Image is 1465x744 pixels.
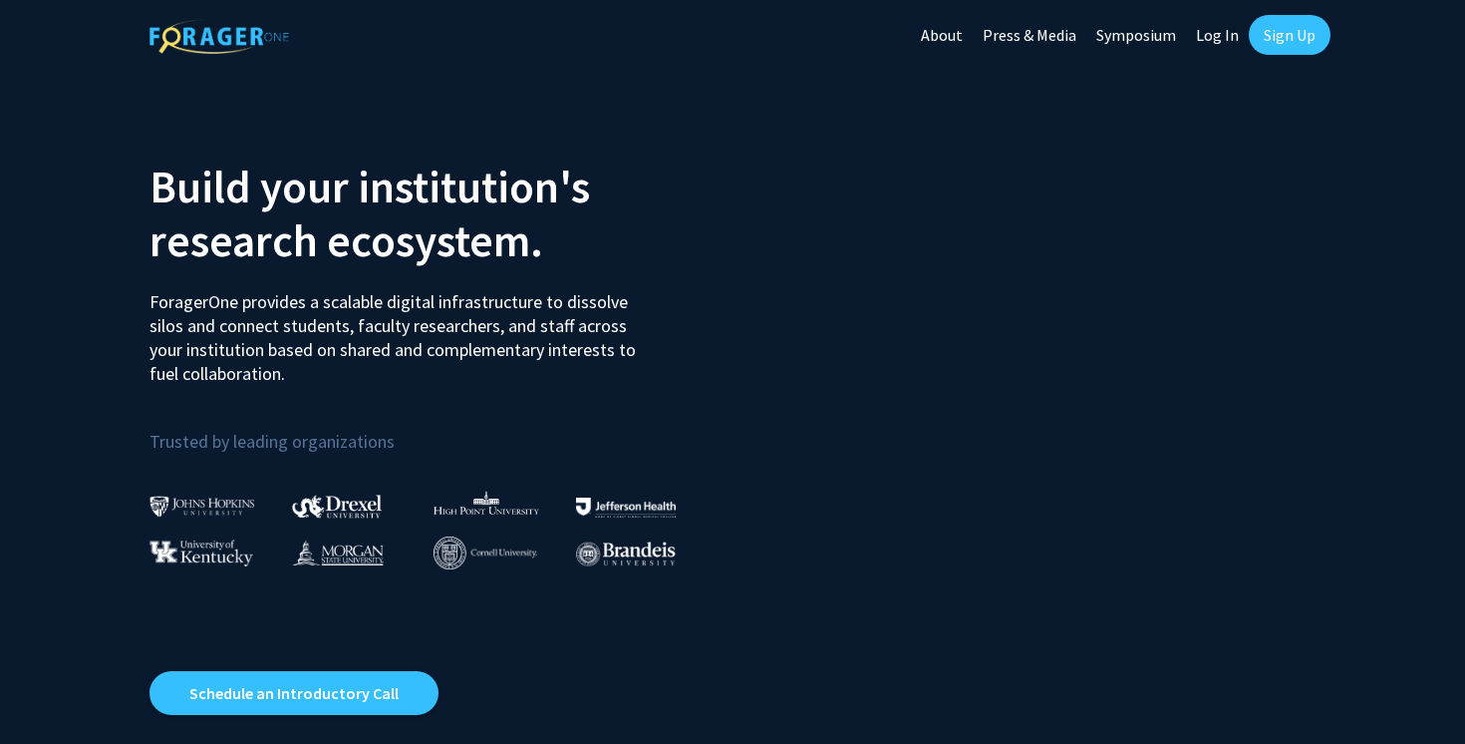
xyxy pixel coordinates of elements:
p: Trusted by leading organizations [149,402,718,457]
img: Drexel University [292,495,382,518]
img: Brandeis University [576,542,676,566]
a: Sign Up [1249,15,1330,55]
img: University of Kentucky [149,540,253,566]
h2: Build your institution's research ecosystem. [149,160,718,267]
img: High Point University [434,491,539,515]
img: Cornell University [434,537,537,569]
a: Opens in a new tab [149,671,439,715]
p: ForagerOne provides a scalable digital infrastructure to dissolve silos and connect students, fac... [149,275,650,386]
img: Morgan State University [292,540,384,565]
img: Thomas Jefferson University [576,498,676,517]
img: Johns Hopkins University [149,496,255,517]
img: ForagerOne Logo [149,19,289,54]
